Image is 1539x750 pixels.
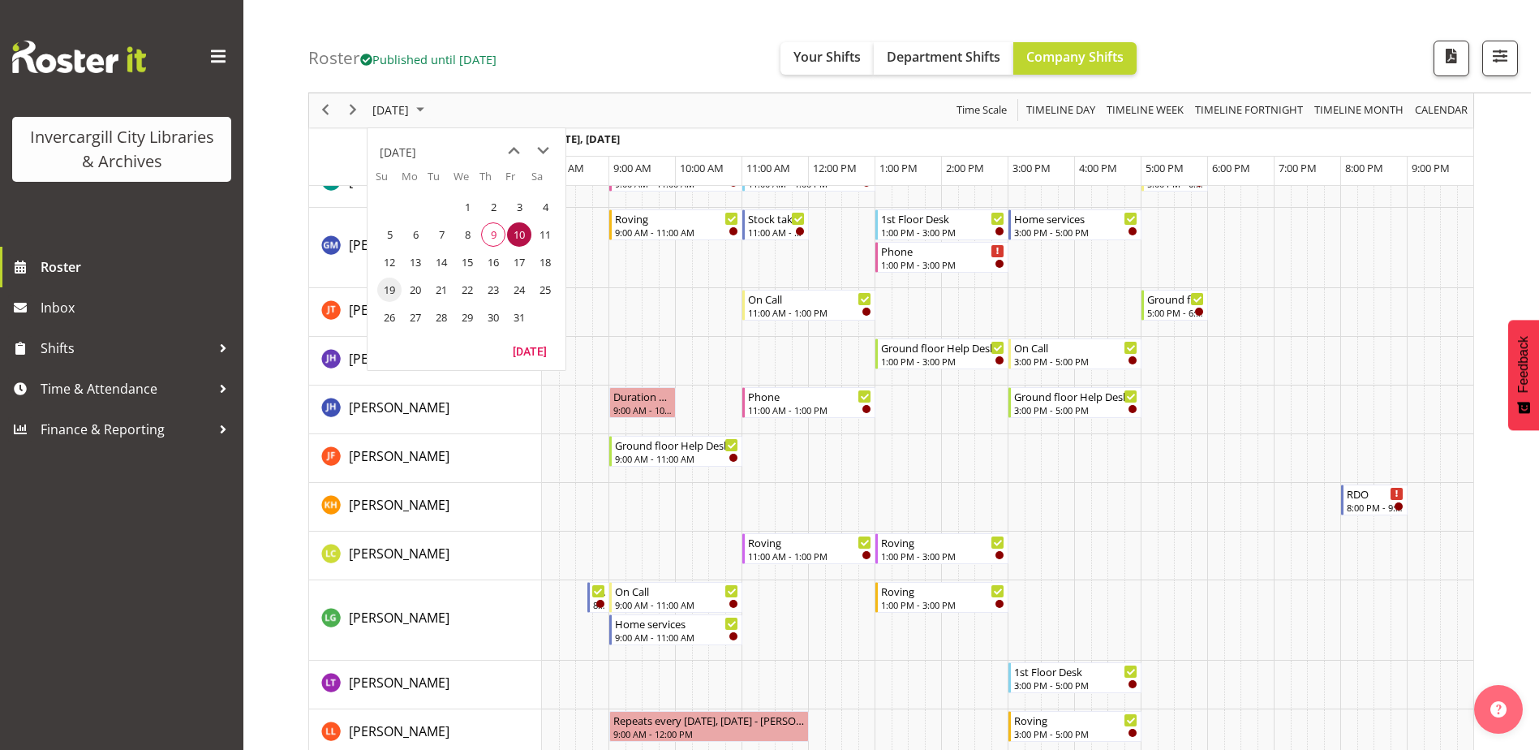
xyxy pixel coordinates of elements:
button: previous month [499,136,528,166]
div: 8:40 AM - 9:00 AM [593,598,605,611]
button: Time Scale [954,101,1010,121]
div: Jill Harpur"s event - Ground floor Help Desk Begin From Friday, October 10, 2025 at 1:00:00 PM GM... [875,338,1008,369]
span: Sunday, October 5, 2025 [377,222,402,247]
div: Glen Tomlinson"s event - On Call Begin From Friday, October 10, 2025 at 11:00:00 AM GMT+13:00 End... [742,290,875,321]
div: Repeats every [DATE], [DATE] - [PERSON_NAME] [613,712,805,728]
div: 9:00 AM - 11:00 AM [615,598,738,611]
span: 9:00 PM [1412,161,1450,175]
td: Joanne Forbes resource [309,434,542,483]
div: next period [339,93,367,127]
button: Filter Shifts [1482,41,1518,76]
div: Lisa Griffiths"s event - Roving Begin From Friday, October 10, 2025 at 1:00:00 PM GMT+13:00 Ends ... [875,582,1008,613]
span: Saturday, October 4, 2025 [533,195,557,219]
div: Roving [881,583,1004,599]
span: 12:00 PM [813,161,857,175]
span: Friday, October 17, 2025 [507,250,531,274]
a: [PERSON_NAME] [349,608,449,627]
span: Monday, October 13, 2025 [403,250,428,274]
span: [PERSON_NAME] [349,545,449,562]
div: Duration 1 hours - [PERSON_NAME] [613,388,672,404]
span: 7:00 PM [1279,161,1317,175]
div: Roving [881,534,1004,550]
div: Home services [615,615,738,631]
div: Lynette Lockett"s event - Roving Begin From Friday, October 10, 2025 at 3:00:00 PM GMT+13:00 Ends... [1008,711,1141,742]
span: 5:00 PM [1146,161,1184,175]
a: [PERSON_NAME] [349,544,449,563]
div: Jillian Hunter"s event - Ground floor Help Desk Begin From Friday, October 10, 2025 at 3:00:00 PM... [1008,387,1141,418]
th: Tu [428,169,454,193]
span: 4:00 PM [1079,161,1117,175]
span: Friday, October 3, 2025 [507,195,531,219]
span: Time Scale [955,101,1008,121]
div: October 10, 2025 [367,93,434,127]
button: Fortnight [1193,101,1306,121]
button: Timeline Week [1104,101,1187,121]
div: Jillian Hunter"s event - Duration 1 hours - Jillian Hunter Begin From Friday, October 10, 2025 at... [609,387,676,418]
div: On Call [615,583,738,599]
button: next month [528,136,557,166]
span: 2:00 PM [946,161,984,175]
button: October 2025 [370,101,432,121]
button: Timeline Day [1024,101,1098,121]
span: Saturday, October 18, 2025 [533,250,557,274]
td: Jill Harpur resource [309,337,542,386]
div: 9:00 AM - 10:00 AM [613,403,672,416]
div: Roving [748,534,871,550]
div: Gabriel McKay Smith"s event - Stock taking Begin From Friday, October 10, 2025 at 11:00:00 AM GMT... [742,209,809,240]
div: 1:00 PM - 3:00 PM [881,226,1004,239]
div: Jill Harpur"s event - On Call Begin From Friday, October 10, 2025 at 3:00:00 PM GMT+13:00 Ends At... [1008,338,1141,369]
span: Monday, October 6, 2025 [403,222,428,247]
span: Inbox [41,295,235,320]
span: Roster [41,255,235,279]
div: Lisa Griffiths"s event - On Call Begin From Friday, October 10, 2025 at 9:00:00 AM GMT+13:00 Ends... [609,582,742,613]
span: Tuesday, October 21, 2025 [429,278,454,302]
span: Time & Attendance [41,377,211,401]
span: [PERSON_NAME] [349,447,449,465]
span: Timeline Month [1313,101,1405,121]
div: Jillian Hunter"s event - Phone Begin From Friday, October 10, 2025 at 11:00:00 AM GMT+13:00 Ends ... [742,387,875,418]
button: Your Shifts [780,42,874,75]
span: Sunday, October 26, 2025 [377,305,402,330]
div: On Call [1014,339,1137,356]
span: Thursday, October 23, 2025 [481,278,505,302]
span: calendar [1413,101,1469,121]
div: Phone [748,388,871,404]
div: Ground floor Help Desk [1014,388,1137,404]
span: [DATE] [371,101,411,121]
th: Fr [505,169,531,193]
div: Lynette Lockett"s event - Repeats every thursday, friday - Lynette Lockett Begin From Friday, Oct... [609,711,809,742]
td: Friday, October 10, 2025 [505,221,531,248]
span: Department Shifts [887,48,1000,66]
div: Newspapers [593,583,605,599]
div: Gabriel McKay Smith"s event - Phone Begin From Friday, October 10, 2025 at 1:00:00 PM GMT+13:00 E... [875,242,1008,273]
span: Monday, October 20, 2025 [403,278,428,302]
a: [PERSON_NAME] [349,673,449,692]
span: Tuesday, October 7, 2025 [429,222,454,247]
div: Ground floor Help Desk [1147,291,1204,307]
span: Sunday, October 12, 2025 [377,250,402,274]
th: Mo [402,169,428,193]
div: 1:00 PM - 3:00 PM [881,355,1004,368]
td: Kaela Harley resource [309,483,542,532]
span: Tuesday, October 14, 2025 [429,250,454,274]
div: Lyndsay Tautari"s event - 1st Floor Desk Begin From Friday, October 10, 2025 at 3:00:00 PM GMT+13... [1008,662,1141,693]
span: [PERSON_NAME] [349,609,449,627]
span: 11:00 AM [746,161,790,175]
button: Timeline Month [1312,101,1407,121]
div: 1st Floor Desk [881,210,1004,226]
div: 11:00 AM - 1:00 PM [748,403,871,416]
div: 1:00 PM - 3:00 PM [881,598,1004,611]
span: 3:00 PM [1012,161,1051,175]
button: Previous [315,101,337,121]
td: Lisa Griffiths resource [309,580,542,661]
span: Thursday, October 16, 2025 [481,250,505,274]
a: [PERSON_NAME] [349,495,449,515]
span: Friday, October 31, 2025 [507,305,531,330]
span: Thursday, October 9, 2025 [481,222,505,247]
th: Su [376,169,402,193]
span: [PERSON_NAME] [349,350,449,368]
span: Wednesday, October 8, 2025 [455,222,479,247]
span: Saturday, October 11, 2025 [533,222,557,247]
a: [PERSON_NAME] [349,398,449,417]
span: Timeline Week [1105,101,1185,121]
